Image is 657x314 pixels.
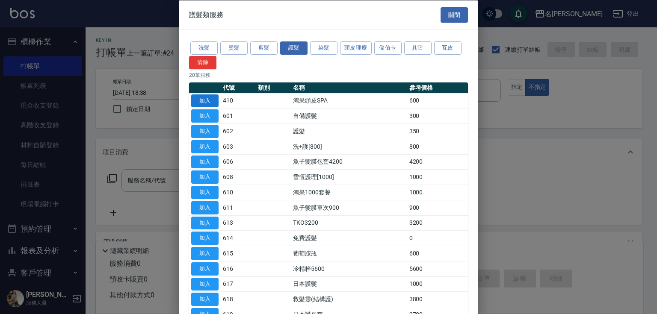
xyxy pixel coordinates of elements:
td: 613 [221,215,256,231]
td: 410 [221,93,256,109]
td: 鴻果1000套餐 [291,185,407,200]
td: 冷精粹5600 [291,261,407,276]
td: 616 [221,261,256,276]
td: 日本護髮 [291,276,407,292]
td: 護髮 [291,123,407,139]
td: 603 [221,139,256,154]
td: 魚子髮膜單次900 [291,200,407,215]
td: TKO3200 [291,215,407,231]
td: 1000 [407,169,468,185]
button: 加入 [191,201,219,214]
button: 加入 [191,109,219,123]
button: 加入 [191,247,219,260]
td: 免費護髮 [291,230,407,246]
td: 自備護髮 [291,108,407,123]
button: 儲值卡 [374,41,402,55]
td: 800 [407,139,468,154]
button: 加入 [191,140,219,153]
button: 加入 [191,293,219,306]
td: 雪恆護理[1000] [291,169,407,185]
td: 600 [407,93,468,109]
td: 601 [221,108,256,123]
td: 0 [407,230,468,246]
td: 617 [221,276,256,292]
td: 1000 [407,185,468,200]
td: 610 [221,185,256,200]
th: 代號 [221,82,256,93]
td: 鴻果頭皮SPA [291,93,407,109]
button: 其它 [404,41,432,55]
td: 350 [407,123,468,139]
button: 加入 [191,170,219,184]
button: 清除 [189,56,216,69]
button: 洗髮 [190,41,218,55]
td: 608 [221,169,256,185]
button: 加入 [191,232,219,245]
button: 染髮 [310,41,337,55]
td: 4200 [407,154,468,170]
button: 加入 [191,94,219,107]
button: 燙髮 [220,41,248,55]
td: 救髮靈(結構護) [291,291,407,307]
td: 614 [221,230,256,246]
button: 瓦皮 [434,41,462,55]
button: 加入 [191,186,219,199]
span: 護髮類服務 [189,10,223,19]
button: 關閉 [441,7,468,23]
button: 護髮 [280,41,308,55]
td: 602 [221,123,256,139]
td: 1000 [407,276,468,292]
td: 3800 [407,291,468,307]
td: 615 [221,246,256,261]
td: 魚子髮膜包套4200 [291,154,407,170]
td: 3200 [407,215,468,231]
button: 加入 [191,277,219,291]
td: 618 [221,291,256,307]
p: 20 筆服務 [189,71,468,79]
button: 加入 [191,125,219,138]
td: 300 [407,108,468,123]
button: 加入 [191,216,219,229]
button: 加入 [191,262,219,275]
th: 類別 [256,82,291,93]
th: 名稱 [291,82,407,93]
td: 900 [407,200,468,215]
button: 頭皮理療 [340,41,372,55]
td: 606 [221,154,256,170]
button: 加入 [191,155,219,168]
button: 剪髮 [250,41,278,55]
td: 5600 [407,261,468,276]
td: 洗+護[800] [291,139,407,154]
td: 611 [221,200,256,215]
td: 葡萄胺瓶 [291,246,407,261]
th: 參考價格 [407,82,468,93]
td: 600 [407,246,468,261]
